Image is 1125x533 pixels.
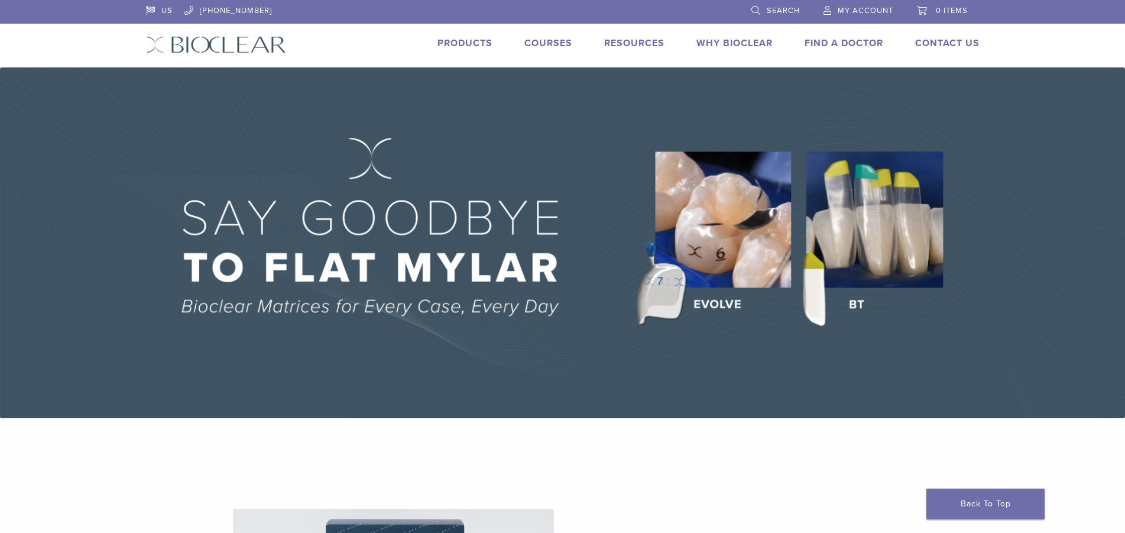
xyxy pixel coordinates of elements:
[20,427,330,463] p: Visit our promotions page:
[926,489,1045,519] a: Back To Top
[437,37,492,49] a: Products
[20,187,330,205] p: Valid [DATE]–[DATE].
[696,37,773,49] a: Why Bioclear
[20,448,128,460] a: [URL][DOMAIN_NAME]
[20,222,301,253] strong: Get A Free* HeatSync Mini when you register for any 2026 Black Triangle (BT) Course!
[805,37,883,49] a: Find A Doctor
[767,6,800,15] span: Search
[20,220,330,273] p: Use code: 1HSE25 when you register at:
[146,36,286,53] img: Bioclear
[936,6,968,15] span: 0 items
[604,37,664,49] a: Resources
[915,37,980,49] a: Contact Us
[20,189,128,202] b: September Promotion!
[524,37,572,49] a: Courses
[20,290,328,410] em: *Note: Free HeatSync Mini offer is only valid with the purchase of and attendance at a BT Course....
[335,167,350,182] button: Close
[30,259,138,271] a: [URL][DOMAIN_NAME]
[838,6,893,15] span: My Account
